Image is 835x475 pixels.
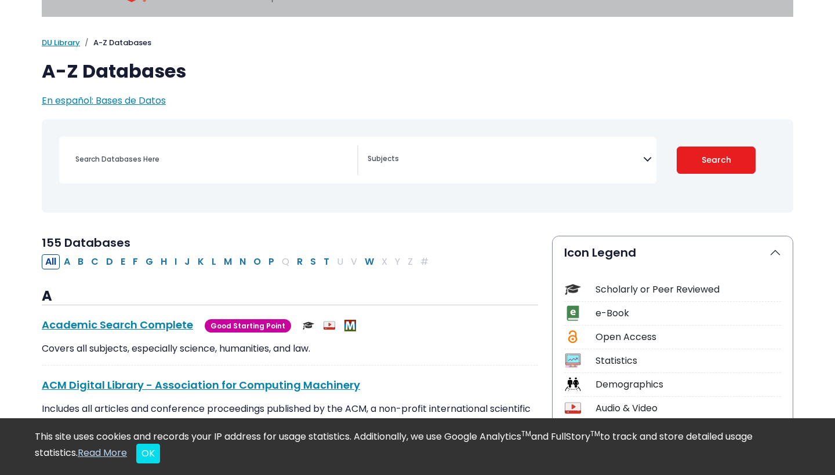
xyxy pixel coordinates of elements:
div: Alpha-list to filter by first letter of database name [42,254,433,268]
button: Filter Results F [129,254,141,269]
li: A-Z Databases [80,37,151,49]
div: Open Access [596,330,781,344]
img: Scholarly or Peer Reviewed [303,320,314,331]
a: En español: Bases de Datos [42,94,166,107]
h3: A [42,288,538,305]
img: MeL (Michigan electronic Library) [344,320,356,331]
button: Filter Results H [157,254,170,269]
button: Filter Results S [307,254,320,269]
button: Close [136,444,160,463]
button: Filter Results L [208,254,220,269]
button: Filter Results P [265,254,278,269]
a: DU Library [42,37,80,48]
button: Filter Results K [194,254,208,269]
a: ACM Digital Library - Association for Computing Machinery [42,378,360,392]
button: Filter Results I [171,254,180,269]
button: Filter Results M [220,254,235,269]
div: Scholarly or Peer Reviewed [596,283,781,297]
sup: TM [590,429,600,439]
button: Filter Results R [293,254,306,269]
h1: A-Z Databases [42,60,793,82]
button: Icon Legend [553,236,793,269]
span: Good Starting Point [205,319,291,332]
button: Filter Results J [181,254,194,269]
a: Academic Search Complete [42,317,193,332]
button: Filter Results B [74,254,87,269]
img: Icon Demographics [565,377,580,392]
a: Read More [78,446,127,459]
img: Icon Open Access [565,329,580,345]
button: Submit for Search Results [677,147,756,174]
div: This site uses cookies and records your IP address for usage statistics. Additionally, we use Goo... [35,430,800,463]
img: Icon Audio & Video [565,400,580,416]
button: Filter Results N [236,254,249,269]
img: Icon Scholarly or Peer Reviewed [565,282,580,297]
button: All [42,254,60,269]
img: Audio & Video [324,320,335,331]
p: Covers all subjects, especially science, humanities, and law. [42,342,538,356]
textarea: Search [368,155,643,165]
button: Filter Results W [361,254,377,269]
img: Icon e-Book [565,305,580,321]
button: Filter Results T [320,254,333,269]
div: Audio & Video [596,401,781,415]
div: e-Book [596,306,781,320]
button: Filter Results O [250,254,264,269]
button: Filter Results D [103,254,117,269]
div: Statistics [596,354,781,368]
sup: TM [521,429,531,439]
button: Filter Results C [88,254,102,269]
span: 155 Databases [42,235,130,251]
button: Filter Results A [60,254,74,269]
nav: breadcrumb [42,37,793,49]
p: Includes all articles and conference proceedings published by the ACM, a non-profit international... [42,402,538,444]
button: Filter Results E [117,254,129,269]
nav: Search filters [42,119,793,213]
div: Demographics [596,378,781,392]
button: Filter Results G [142,254,157,269]
input: Search database by title or keyword [68,151,357,167]
img: Icon Statistics [565,353,580,368]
